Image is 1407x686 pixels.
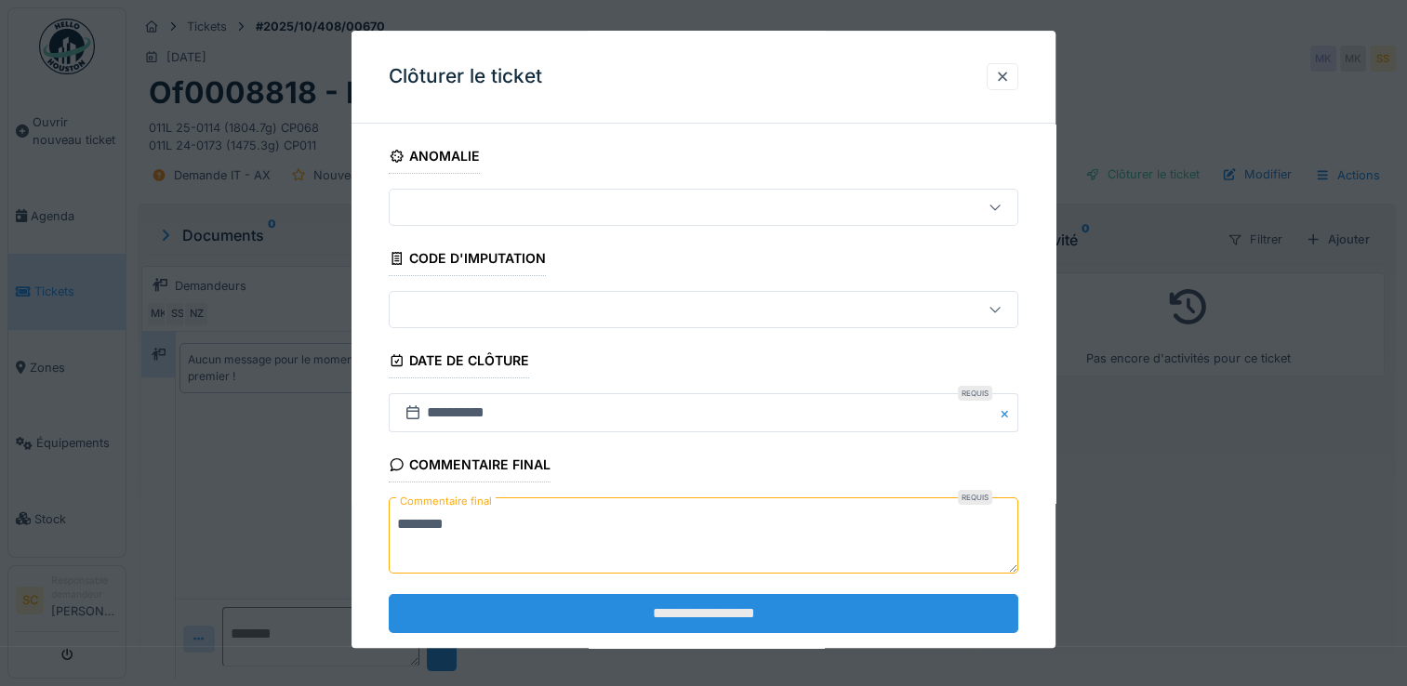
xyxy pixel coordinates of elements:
[389,452,551,483] div: Commentaire final
[958,387,992,402] div: Requis
[389,65,542,88] h3: Clôturer le ticket
[958,491,992,506] div: Requis
[389,347,529,378] div: Date de clôture
[396,491,496,514] label: Commentaire final
[389,244,546,276] div: Code d'imputation
[998,394,1018,433] button: Close
[389,142,480,174] div: Anomalie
